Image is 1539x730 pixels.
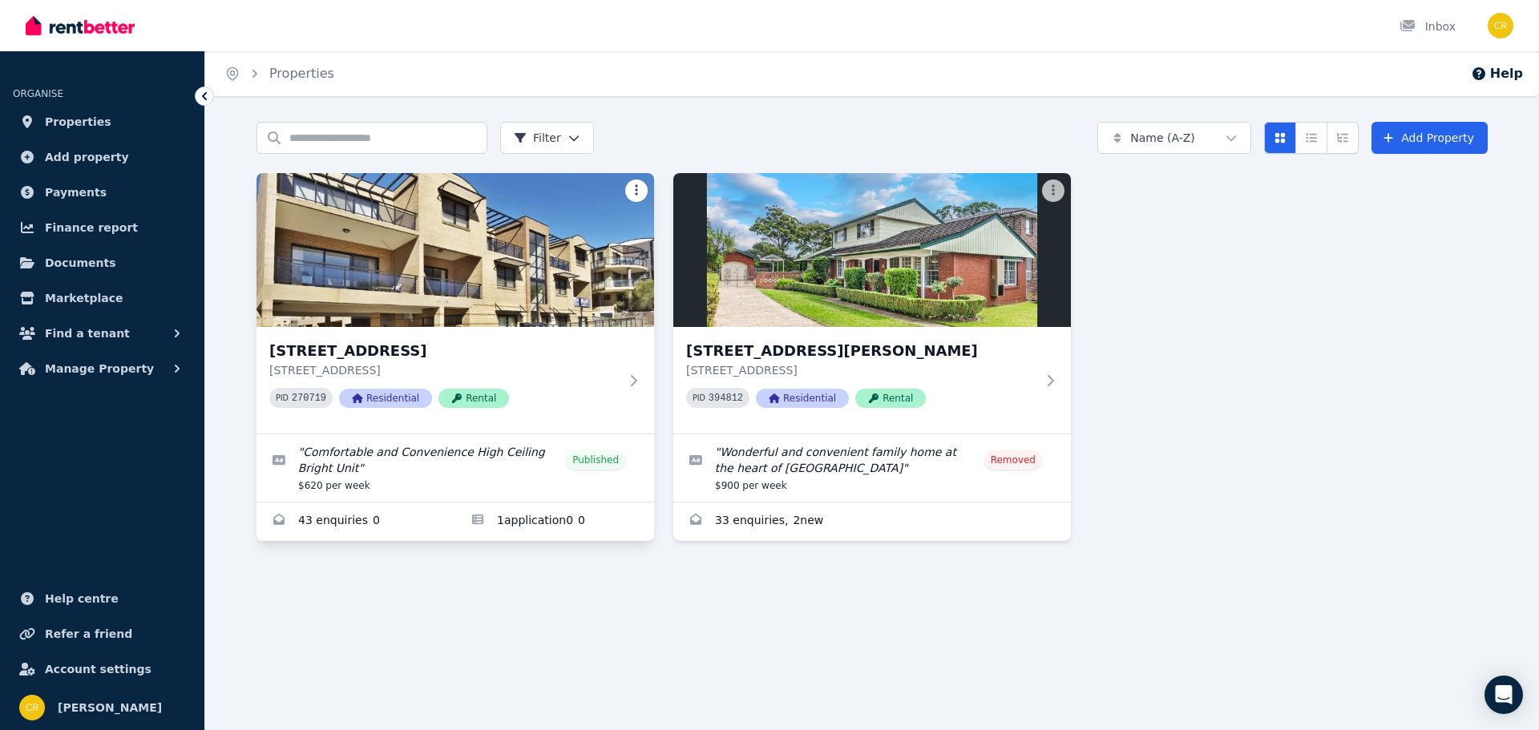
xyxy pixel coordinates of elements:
[269,66,334,81] a: Properties
[455,502,654,541] a: Applications for 22-24 Pitt Street, Parramatta
[1130,130,1195,146] span: Name (A-Z)
[1042,179,1064,202] button: More options
[1484,676,1523,714] div: Open Intercom Messenger
[1488,13,1513,38] img: Charlie Ramali
[13,353,192,385] button: Manage Property
[686,362,1036,378] p: [STREET_ADDRESS]
[276,393,289,402] small: PID
[438,389,509,408] span: Rental
[26,14,135,38] img: RentBetter
[1400,18,1456,34] div: Inbox
[45,624,132,643] span: Refer a friend
[256,173,654,327] img: 22-24 Pitt Street, Parramatta
[709,393,743,404] code: 394812
[45,253,116,272] span: Documents
[292,393,326,404] code: 270719
[256,173,654,434] a: 22-24 Pitt Street, Parramatta[STREET_ADDRESS][STREET_ADDRESS]PID 270719ResidentialRental
[1327,122,1359,154] button: Expanded list view
[269,362,619,378] p: [STREET_ADDRESS]
[13,583,192,615] a: Help centre
[1471,64,1523,83] button: Help
[13,88,63,99] span: ORGANISE
[256,502,455,541] a: Enquiries for 22-24 Pitt Street, Parramatta
[339,389,432,408] span: Residential
[19,695,45,720] img: Charlie Ramali
[855,389,926,408] span: Rental
[45,218,138,237] span: Finance report
[756,389,849,408] span: Residential
[673,173,1071,327] img: 26 Jasper Rd, Baulkham Hills
[13,106,192,138] a: Properties
[514,130,561,146] span: Filter
[13,653,192,685] a: Account settings
[13,618,192,650] a: Refer a friend
[45,183,107,202] span: Payments
[45,288,123,308] span: Marketplace
[673,173,1071,434] a: 26 Jasper Rd, Baulkham Hills[STREET_ADDRESS][PERSON_NAME][STREET_ADDRESS]PID 394812ResidentialRental
[673,502,1071,541] a: Enquiries for 26 Jasper Rd, Baulkham Hills
[1097,122,1251,154] button: Name (A-Z)
[13,317,192,349] button: Find a tenant
[45,147,129,167] span: Add property
[625,179,648,202] button: More options
[45,112,111,131] span: Properties
[58,698,162,717] span: [PERSON_NAME]
[500,122,594,154] button: Filter
[686,340,1036,362] h3: [STREET_ADDRESS][PERSON_NAME]
[1371,122,1488,154] a: Add Property
[256,434,654,502] a: Edit listing: Comfortable and Convenience High Ceiling Bright Unit
[13,176,192,208] a: Payments
[1264,122,1296,154] button: Card view
[269,340,619,362] h3: [STREET_ADDRESS]
[45,589,119,608] span: Help centre
[13,247,192,279] a: Documents
[45,359,154,378] span: Manage Property
[13,282,192,314] a: Marketplace
[1295,122,1327,154] button: Compact list view
[13,212,192,244] a: Finance report
[13,141,192,173] a: Add property
[45,659,151,679] span: Account settings
[45,324,130,343] span: Find a tenant
[205,51,353,96] nav: Breadcrumb
[1264,122,1359,154] div: View options
[673,434,1071,502] a: Edit listing: Wonderful and convenient family home at the heart of Baulkham Hills
[693,393,705,402] small: PID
